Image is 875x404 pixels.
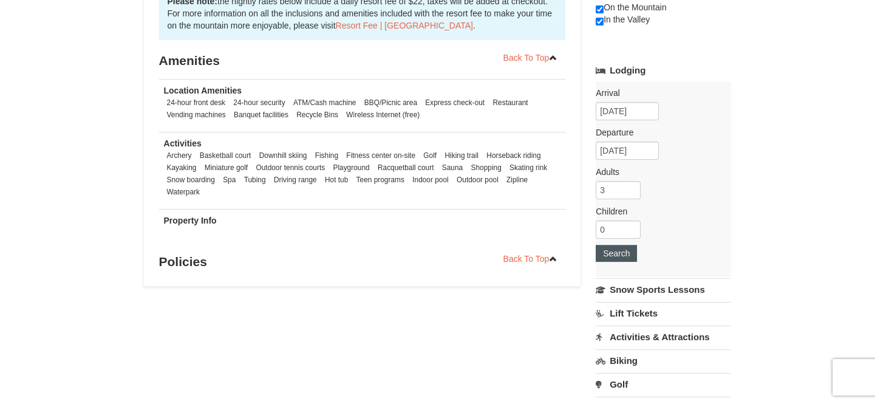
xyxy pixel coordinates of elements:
li: Hot tub [322,174,351,186]
li: Recycle Bins [293,109,341,121]
label: Arrival [596,87,722,99]
li: 24-hour security [230,97,288,109]
strong: Location Amenities [164,86,242,95]
li: Kayaking [164,162,200,174]
a: Golf [596,373,731,395]
strong: Property Info [164,216,217,225]
h3: Amenities [159,49,566,73]
li: Driving range [271,174,320,186]
li: Racquetball court [375,162,437,174]
a: Lift Tickets [596,302,731,324]
a: Snow Sports Lessons [596,278,731,301]
button: Search [596,245,637,262]
a: Biking [596,349,731,372]
li: Archery [164,149,195,162]
li: Zipline [503,174,531,186]
li: Skating rink [506,162,550,174]
li: Hiking trail [441,149,482,162]
li: Waterpark [164,186,203,198]
li: Fitness center on-site [343,149,418,162]
li: Miniature golf [202,162,251,174]
li: Outdoor pool [454,174,502,186]
li: Indoor pool [409,174,452,186]
li: ATM/Cash machine [290,97,359,109]
li: Snow boarding [164,174,218,186]
label: Children [596,205,722,217]
div: On the Mountain In the Valley [596,2,731,38]
li: Tubing [241,174,269,186]
li: 24-hour front desk [164,97,229,109]
li: Basketball court [197,149,254,162]
li: Wireless Internet (free) [343,109,423,121]
li: Downhill skiing [256,149,310,162]
a: Activities & Attractions [596,326,731,348]
a: Back To Top [495,49,566,67]
label: Departure [596,126,722,139]
a: Back To Top [495,250,566,268]
li: Sauna [439,162,466,174]
li: Vending machines [164,109,229,121]
li: Shopping [468,162,504,174]
li: Teen programs [353,174,407,186]
a: Resort Fee | [GEOGRAPHIC_DATA] [336,21,473,30]
li: Banquet facilities [231,109,291,121]
li: Spa [220,174,239,186]
li: Fishing [312,149,341,162]
li: Horseback riding [483,149,543,162]
a: Lodging [596,60,731,81]
strong: Activities [164,139,202,148]
label: Adults [596,166,722,178]
li: Outdoor tennis courts [253,162,328,174]
li: Express check-out [422,97,488,109]
h3: Policies [159,250,566,274]
li: Restaurant [489,97,531,109]
li: BBQ/Picnic area [361,97,420,109]
li: Golf [420,149,440,162]
li: Playground [330,162,372,174]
